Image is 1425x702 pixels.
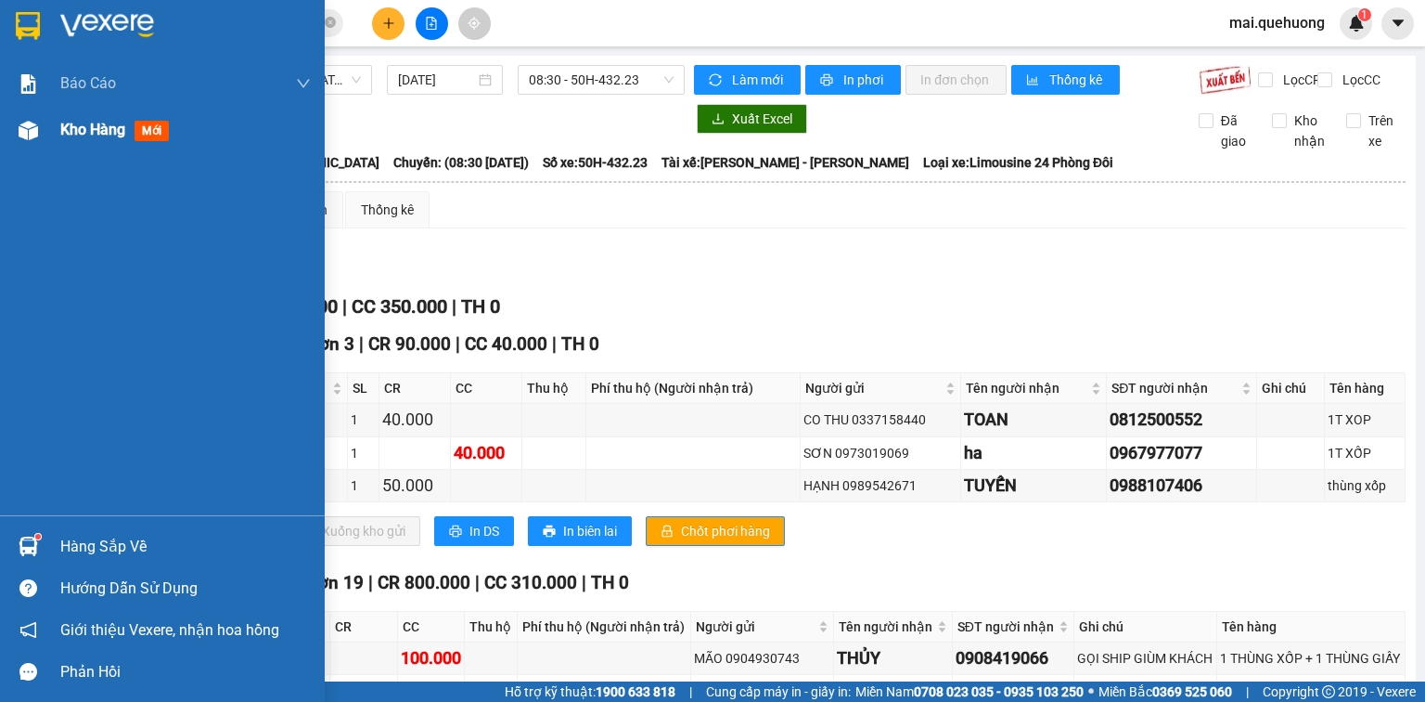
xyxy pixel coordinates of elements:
span: Tên người nhận [966,378,1088,398]
span: message [19,663,37,681]
span: TH 0 [561,333,599,355]
span: download [712,112,725,127]
span: printer [820,73,836,88]
span: Đã giao [1213,110,1259,151]
span: TH 0 [461,295,500,318]
span: bar-chart [1026,73,1042,88]
th: Ghi chú [1074,612,1217,643]
span: file-add [425,17,438,30]
th: Thu hộ [522,373,587,404]
th: Ghi chú [1257,373,1325,404]
td: 0908419066 [953,643,1074,675]
span: Lọc CC [1335,70,1383,90]
span: CC 40.000 [465,333,547,355]
span: In DS [469,521,499,541]
span: | [456,333,460,355]
img: warehouse-icon [19,121,38,140]
span: Báo cáo [60,71,116,95]
span: mai.quehuong [1214,11,1340,34]
span: close-circle [325,15,336,32]
div: TUYẾN [964,473,1104,499]
th: CR [330,612,398,643]
div: 1T XỐP [1328,443,1402,463]
span: Đơn 3 [305,333,354,355]
span: lock [661,525,674,539]
th: Thu hộ [465,612,517,643]
span: 08:30 - 50H-432.23 [529,66,674,94]
div: ha [964,440,1104,466]
span: | [342,295,347,318]
span: mới [135,121,169,141]
button: file-add [416,7,448,40]
span: TH 0 [591,572,629,593]
button: printerIn DS [434,516,514,546]
button: printerIn phơi [805,65,901,95]
span: Người gửi [696,617,814,637]
span: aim [468,17,481,30]
span: 1 [1361,8,1367,21]
span: | [552,333,557,355]
button: downloadXuống kho gửi [287,516,420,546]
div: 50.000 [382,473,447,499]
span: | [689,682,692,702]
b: An Anh Limousine [23,120,102,207]
input: 12/10/2025 [398,70,474,90]
td: 0967977077 [1107,437,1257,470]
span: Kho hàng [60,121,125,138]
td: ha [961,437,1108,470]
div: 40.000 [382,407,447,433]
span: Trên xe [1361,110,1406,151]
span: | [452,295,456,318]
div: 0908419066 [956,645,1071,671]
button: aim [458,7,491,40]
div: GỌI SHIP GIÙM KHÁCH [1077,648,1213,669]
div: SƠN 0973019069 [803,443,957,463]
button: printerIn biên lai [528,516,632,546]
th: CC [451,373,522,404]
div: 1 [351,475,376,496]
span: Đơn 19 [304,572,364,593]
div: 0812500552 [1110,407,1253,433]
div: 1 THÙNG XỐP + 1 THÙNG GIẤY [1220,648,1402,669]
strong: 1900 633 818 [596,684,675,699]
span: | [475,572,480,593]
strong: 0708 023 035 - 0935 103 250 [914,684,1084,699]
div: 1 THÙNG XỐP ĐỒ ĂN [1220,681,1402,701]
div: Thống kê [361,200,414,220]
span: Người gửi [805,378,942,398]
span: CC 310.000 [484,572,577,593]
span: In biên lai [563,521,617,541]
span: CC 350.000 [352,295,447,318]
span: copyright [1322,685,1335,698]
button: caret-down [1381,7,1414,40]
div: 1T XOP [1328,409,1402,430]
td: TUYẾN [961,470,1108,502]
button: downloadXuất Excel [697,104,807,134]
span: In phơi [843,70,886,90]
div: 40.000 [454,440,519,466]
div: MÃO 0904930743 [694,648,829,669]
span: Thống kê [1049,70,1105,90]
span: CR 800.000 [378,572,470,593]
img: icon-new-feature [1348,15,1365,32]
th: Tên hàng [1325,373,1406,404]
td: 0988107406 [1107,470,1257,502]
span: Lọc CR [1276,70,1324,90]
td: 0812500552 [1107,404,1257,436]
div: HẠNH 0989542671 [803,475,957,496]
span: Miền Nam [855,682,1084,702]
th: SL [348,373,379,404]
span: CR 90.000 [368,333,451,355]
sup: 1 [35,534,41,539]
th: Tên hàng [1217,612,1406,643]
th: Phí thu hộ (Người nhận trả) [518,612,692,643]
span: close-circle [325,17,336,28]
div: TOAN [964,407,1104,433]
span: Cung cấp máy in - giấy in: [706,682,851,702]
span: Chốt phơi hàng [681,521,770,541]
span: Chuyến: (08:30 [DATE]) [393,152,529,173]
th: Phí thu hộ (Người nhận trả) [586,373,801,404]
span: Hỗ trợ kỹ thuật: [505,682,675,702]
button: syncLàm mới [694,65,801,95]
div: 0988107406 [1110,473,1253,499]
